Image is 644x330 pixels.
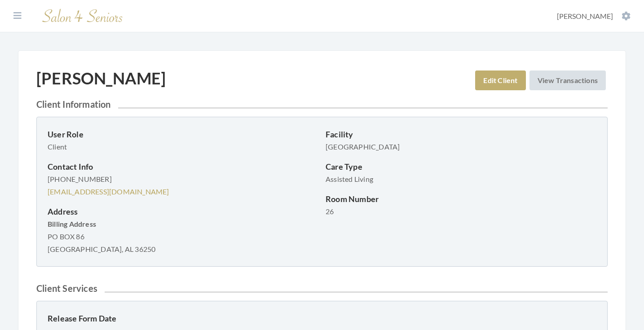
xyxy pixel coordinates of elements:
h2: Client Information [36,99,608,110]
img: Salon 4 Seniors [38,5,128,26]
p: Facility [326,128,596,141]
p: Care Type [326,160,596,173]
span: [PERSON_NAME] [557,12,613,20]
p: Release Form Date [48,312,318,325]
h2: Client Services [36,283,608,294]
p: User Role [48,128,318,141]
p: Contact Info [48,160,318,173]
a: [EMAIL_ADDRESS][DOMAIN_NAME] [48,187,169,196]
button: [PERSON_NAME] [554,11,633,21]
p: Address [48,205,318,218]
p: Client [48,141,318,153]
p: Room Number [326,193,596,205]
p: 26 [326,205,596,218]
p: Assisted Living [326,173,596,185]
a: View Transactions [529,70,606,90]
h1: [PERSON_NAME] [36,69,166,88]
span: [PHONE_NUMBER] [48,175,112,183]
a: Edit Client [475,70,525,90]
strong: Billing Address [48,220,96,228]
p: PO BOX 86 [GEOGRAPHIC_DATA], AL 36250 [48,218,318,255]
p: [GEOGRAPHIC_DATA] [326,141,596,153]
